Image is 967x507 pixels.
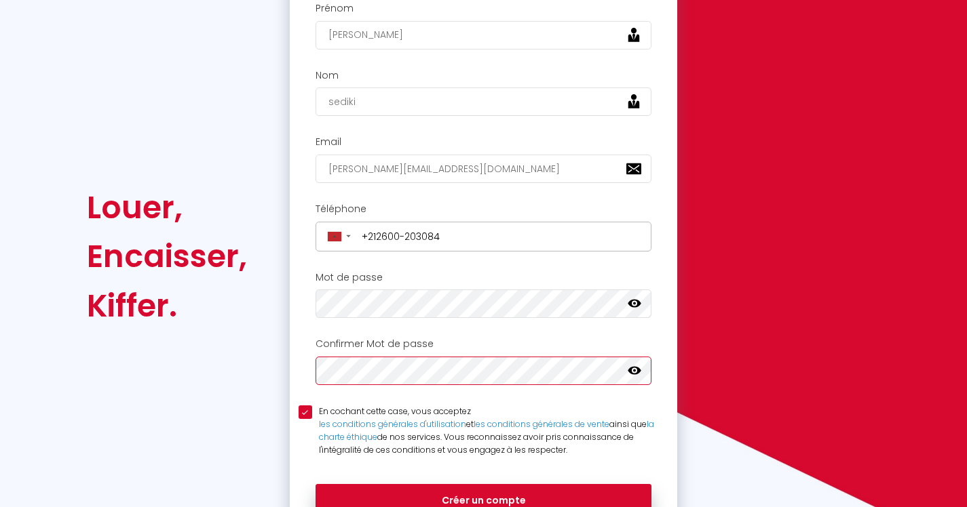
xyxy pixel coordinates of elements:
[316,203,652,215] h2: Téléphone
[319,418,466,430] a: les conditions générales d'utilisation
[316,272,652,283] h2: Mot de passe
[87,281,247,330] div: Kiffer.
[316,338,652,350] h2: Confirmer Mot de passe
[474,418,609,430] a: les conditions générales de vente
[316,70,652,81] h2: Nom
[316,21,652,49] input: Ton Prénom
[345,233,352,239] span: ▼
[319,418,669,457] div: et ainsi que de nos services. Vous reconnaissez avoir pris connaissance de l'intégralité de ces c...
[87,183,247,232] div: Louer,
[316,155,652,183] input: Ton Email
[316,3,652,14] h2: Prénom
[319,418,654,443] a: la charte éthique
[357,226,648,247] input: +212 650-123456
[87,232,247,281] div: Encaisser,
[316,87,652,116] input: Ton Nom
[312,405,669,456] label: En cochant cette case, vous acceptez
[316,136,652,148] h2: Email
